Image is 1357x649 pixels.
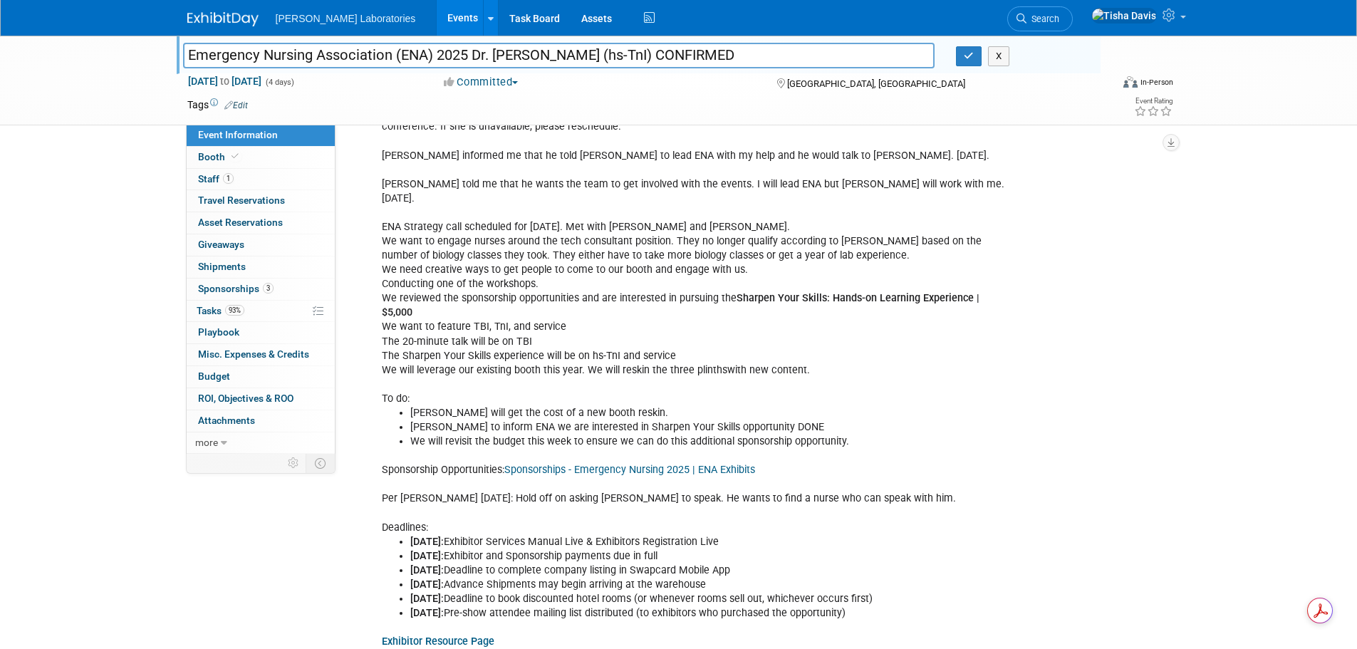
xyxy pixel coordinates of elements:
[787,78,965,89] span: [GEOGRAPHIC_DATA], [GEOGRAPHIC_DATA]
[218,76,232,87] span: to
[410,564,444,576] b: [DATE]:
[225,305,244,316] span: 93%
[410,606,1005,621] li: Pre-show attendee mailing list distributed (to exhibitors who purchased the opportunity)
[410,536,444,548] b: [DATE]:
[198,261,246,272] span: Shipments
[382,635,494,648] a: Exhibitor Resource Page
[198,348,309,360] span: Misc. Expenses & Credits
[198,370,230,382] span: Budget
[439,75,524,90] button: Committed
[223,173,234,184] span: 1
[410,435,1005,449] li: We will revisit the budget this week to ensure we can do this additional sponsorship opportunity.
[410,607,444,619] b: [DATE]:
[187,256,335,278] a: Shipments
[232,152,239,160] i: Booth reservation complete
[263,283,274,294] span: 3
[306,454,335,472] td: Toggle Event Tabs
[187,432,335,454] a: more
[198,326,239,338] span: Playbook
[187,366,335,388] a: Budget
[410,406,1005,420] li: [PERSON_NAME] will get the cost of a new booth reskin.
[198,173,234,185] span: Staff
[198,217,283,228] span: Asset Reservations
[224,100,248,110] a: Edit
[198,151,241,162] span: Booth
[410,578,444,591] b: [DATE]:
[1026,14,1059,24] span: Search
[988,46,1010,66] button: X
[410,578,1005,592] li: Advance Shipments may begin arriving at the warehouse
[410,549,1005,564] li: Exhibitor and Sponsorship payments due in full
[198,283,274,294] span: Sponsorships
[1007,6,1073,31] a: Search
[187,75,262,88] span: [DATE] [DATE]
[198,129,278,140] span: Event Information
[1123,76,1138,88] img: Format-Inperson.png
[504,464,755,476] a: Sponsorships - Emergency Nursing 2025 | ENA Exhibits
[410,550,444,562] b: [DATE]:
[187,12,259,26] img: ExhibitDay
[281,454,306,472] td: Personalize Event Tab Strip
[410,420,1005,435] li: [PERSON_NAME] to inform ENA we are interested in Sharpen Your Skills opportunity DONE
[187,234,335,256] a: Giveaways
[187,344,335,365] a: Misc. Expenses & Credits
[410,593,444,605] b: [DATE]:
[187,98,248,112] td: Tags
[1134,98,1173,105] div: Event Rating
[276,13,416,24] span: [PERSON_NAME] Laboratories
[410,592,1005,606] li: Deadline to book discounted hotel rooms (or whenever rooms sell out, whichever occurs first)
[198,194,285,206] span: Travel Reservations
[198,393,293,404] span: ROI, Objectives & ROO
[187,301,335,322] a: Tasks93%
[187,125,335,146] a: Event Information
[410,564,1005,578] li: Deadline to complete company listing in Swapcard Mobile App
[187,322,335,343] a: Playbook
[187,410,335,432] a: Attachments
[198,415,255,426] span: Attachments
[187,388,335,410] a: ROI, Objectives & ROO
[187,147,335,168] a: Booth
[198,239,244,250] span: Giveaways
[1027,74,1174,95] div: Event Format
[197,305,244,316] span: Tasks
[187,279,335,300] a: Sponsorships3
[264,78,294,87] span: (4 days)
[1140,77,1173,88] div: In-Person
[410,535,1005,549] li: Exhibitor Services Manual Live & Exhibitors Registration Live
[187,169,335,190] a: Staff1
[1091,8,1157,24] img: Tisha Davis
[187,190,335,212] a: Travel Reservations
[187,212,335,234] a: Asset Reservations
[195,437,218,448] span: more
